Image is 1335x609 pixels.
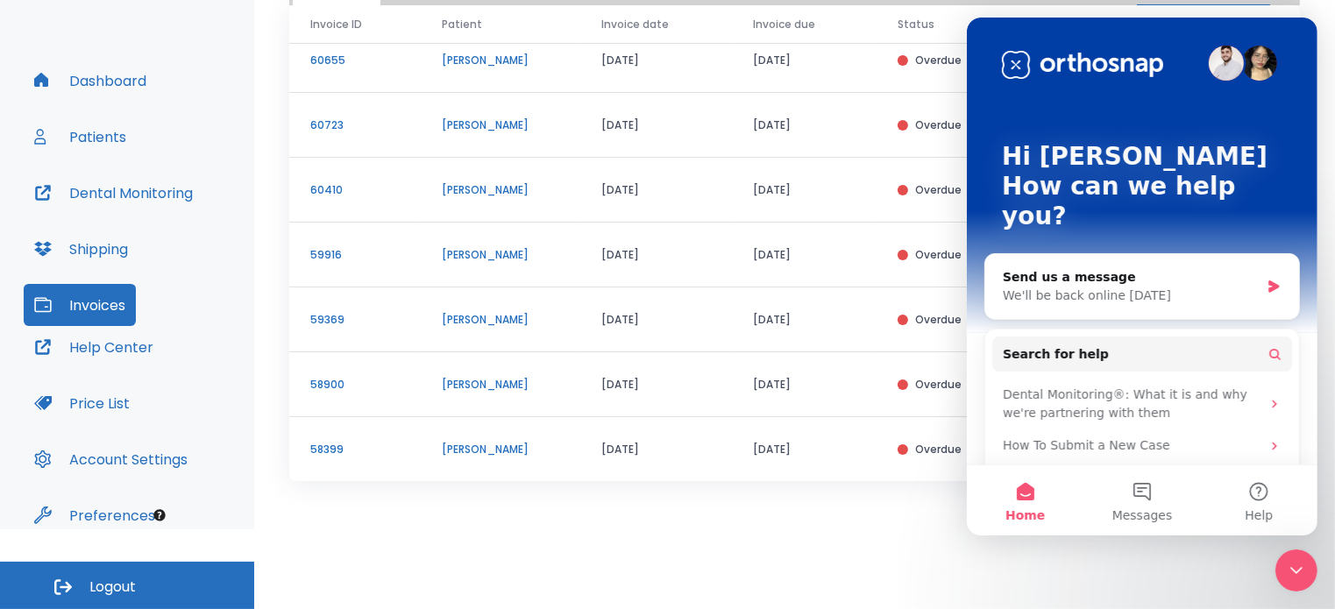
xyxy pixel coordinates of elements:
[442,17,482,32] span: Patient
[442,377,559,393] p: [PERSON_NAME]
[1137,17,1209,32] span: Payment Link
[310,182,400,198] p: 60410
[310,312,400,328] p: 59369
[915,247,962,263] p: Overdue
[581,28,732,93] td: [DATE]
[310,53,400,68] p: 60655
[732,417,877,482] td: [DATE]
[915,117,962,133] p: Overdue
[442,117,559,133] p: [PERSON_NAME]
[24,326,164,368] button: Help Center
[915,53,962,68] p: Overdue
[967,18,1317,535] iframe: Intercom live chat
[310,377,400,393] p: 58900
[24,172,203,214] button: Dental Monitoring
[1029,17,1074,32] span: Amount
[442,53,559,68] p: [PERSON_NAME]
[152,507,167,523] div: Tooltip anchor
[581,93,732,158] td: [DATE]
[732,93,877,158] td: [DATE]
[732,158,877,223] td: [DATE]
[24,494,166,536] button: Preferences
[24,60,157,102] button: Dashboard
[915,182,962,198] p: Overdue
[732,287,877,352] td: [DATE]
[442,247,559,263] p: [PERSON_NAME]
[310,117,400,133] p: 60723
[732,28,877,93] td: [DATE]
[915,312,962,328] p: Overdue
[732,352,877,417] td: [DATE]
[753,17,815,32] span: Invoice due
[24,116,137,158] button: Patients
[310,442,400,457] p: 58399
[24,228,138,270] button: Shipping
[581,287,732,352] td: [DATE]
[915,377,962,393] p: Overdue
[24,382,140,424] button: Price List
[581,158,732,223] td: [DATE]
[732,223,877,287] td: [DATE]
[89,577,136,597] span: Logout
[581,352,732,417] td: [DATE]
[310,17,362,32] span: Invoice ID
[915,442,962,457] p: Overdue
[24,438,198,480] button: Account Settings
[442,442,559,457] p: [PERSON_NAME]
[898,17,934,32] span: Status
[24,284,136,326] button: Invoices
[442,312,559,328] p: [PERSON_NAME]
[442,182,559,198] p: [PERSON_NAME]
[602,17,670,32] span: Invoice date
[1275,549,1317,591] iframe: Intercom live chat
[310,247,400,263] p: 59916
[581,223,732,287] td: [DATE]
[581,417,732,482] td: [DATE]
